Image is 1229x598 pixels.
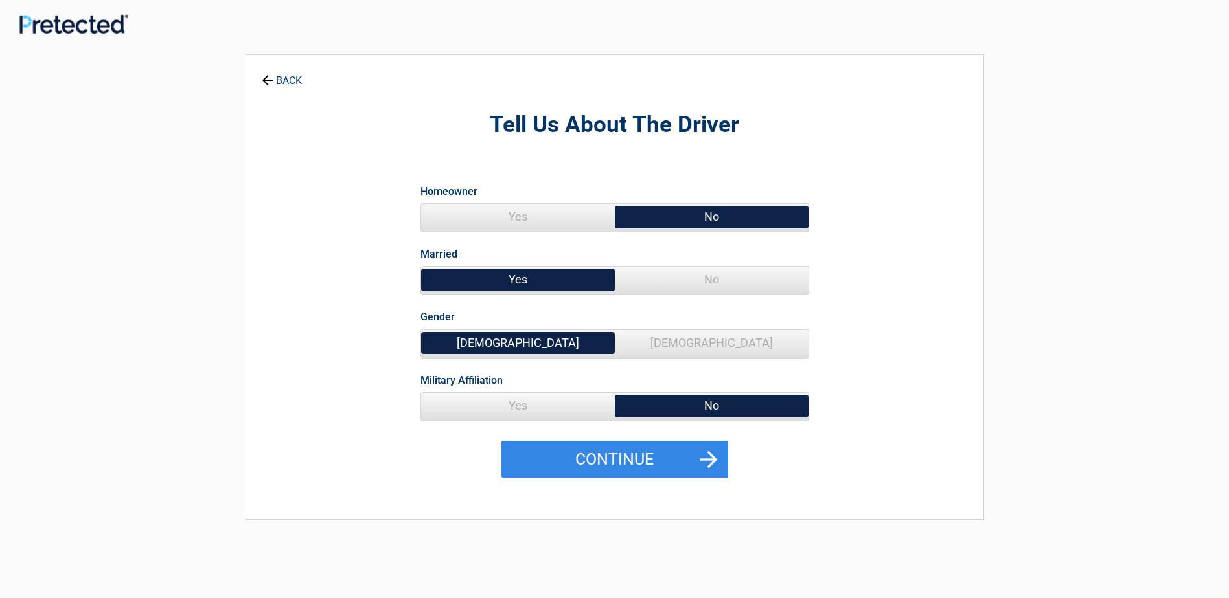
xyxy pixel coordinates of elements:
label: Military Affiliation [420,371,503,389]
img: Main Logo [19,14,128,34]
span: No [615,204,809,230]
span: Yes [421,393,615,419]
span: Yes [421,204,615,230]
button: Continue [501,441,728,478]
label: Gender [420,308,455,326]
span: No [615,267,809,293]
span: [DEMOGRAPHIC_DATA] [421,330,615,356]
h2: Tell Us About The Driver [317,110,912,140]
label: Married [420,245,457,263]
span: Yes [421,267,615,293]
span: No [615,393,809,419]
label: Homeowner [420,183,477,200]
a: BACK [259,63,304,86]
span: [DEMOGRAPHIC_DATA] [615,330,809,356]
